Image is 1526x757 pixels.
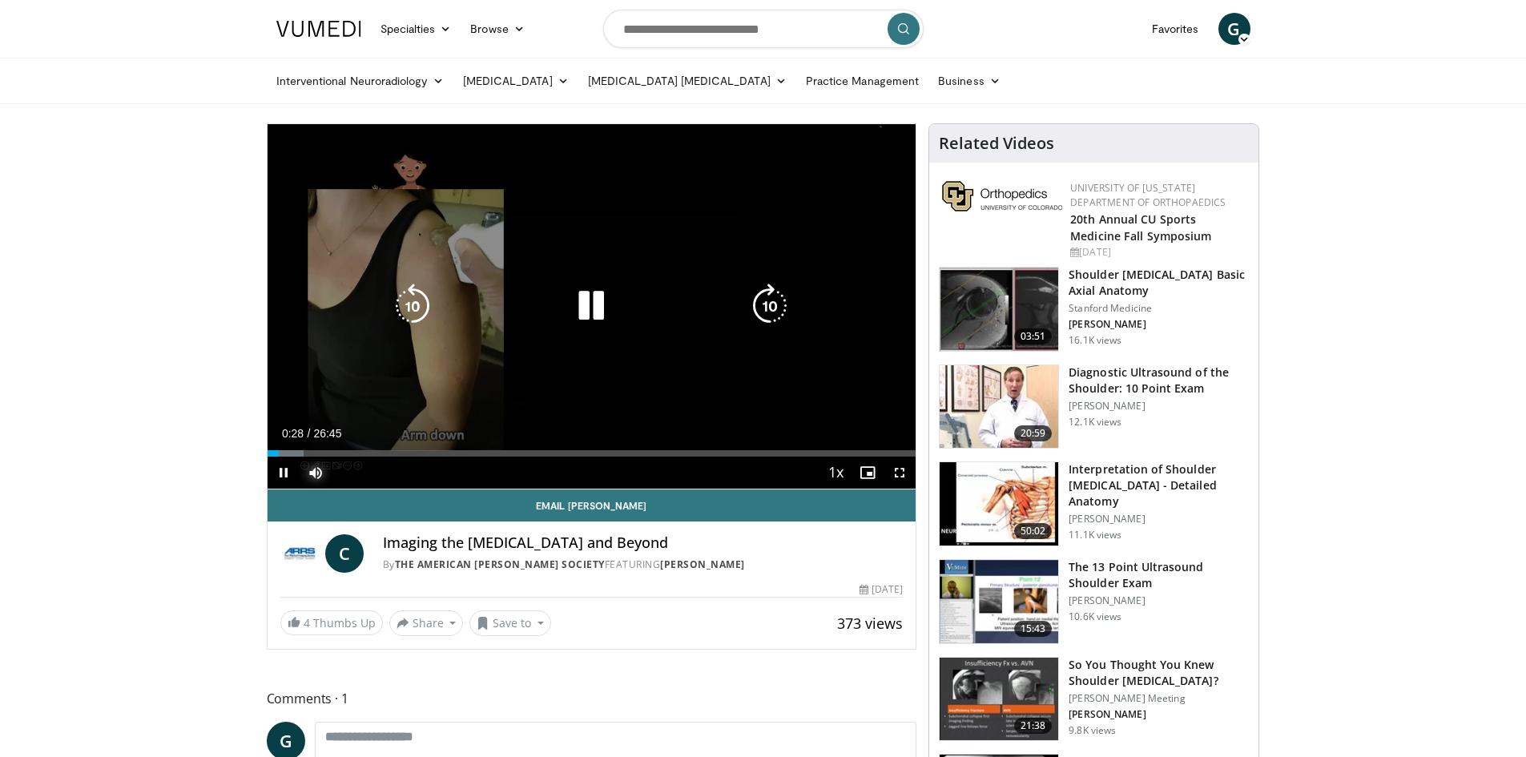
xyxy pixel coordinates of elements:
span: 21:38 [1014,718,1053,734]
input: Search topics, interventions [603,10,924,48]
span: 50:02 [1014,523,1053,539]
button: Save to [469,610,551,636]
a: 4 Thumbs Up [280,610,383,635]
a: Practice Management [796,65,928,97]
h3: Diagnostic Ultrasound of the Shoulder: 10 Point Exam [1069,364,1249,397]
img: 7b323ec8-d3a2-4ab0-9251-f78bf6f4eb32.150x105_q85_crop-smart_upscale.jpg [940,560,1058,643]
p: 10.6K views [1069,610,1121,623]
p: 16.1K views [1069,334,1121,347]
a: 21:38 So You Thought You Knew Shoulder [MEDICAL_DATA]? [PERSON_NAME] Meeting [PERSON_NAME] 9.8K v... [939,657,1249,742]
a: Favorites [1142,13,1209,45]
button: Mute [300,457,332,489]
span: 26:45 [313,427,341,440]
h3: Interpretation of Shoulder [MEDICAL_DATA] - Detailed Anatomy [1069,461,1249,509]
img: b344877d-e8e2-41e4-9927-e77118ec7d9d.150x105_q85_crop-smart_upscale.jpg [940,462,1058,546]
img: The American Roentgen Ray Society [280,534,319,573]
img: 843da3bf-65ba-4ef1-b378-e6073ff3724a.150x105_q85_crop-smart_upscale.jpg [940,268,1058,351]
img: 2e2aae31-c28f-4877-acf1-fe75dd611276.150x105_q85_crop-smart_upscale.jpg [940,365,1058,449]
div: Progress Bar [268,450,916,457]
h4: Imaging the [MEDICAL_DATA] and Beyond [383,534,904,552]
p: 12.1K views [1069,416,1121,429]
button: Fullscreen [884,457,916,489]
a: 20:59 Diagnostic Ultrasound of the Shoulder: 10 Point Exam [PERSON_NAME] 12.1K views [939,364,1249,449]
a: 03:51 Shoulder [MEDICAL_DATA] Basic Axial Anatomy Stanford Medicine [PERSON_NAME] 16.1K views [939,267,1249,352]
h3: The 13 Point Ultrasound Shoulder Exam [1069,559,1249,591]
video-js: Video Player [268,124,916,489]
img: 2e61534f-2f66-4c4f-9b14-2c5f2cca558f.150x105_q85_crop-smart_upscale.jpg [940,658,1058,741]
p: Stanford Medicine [1069,302,1249,315]
a: C [325,534,364,573]
span: 373 views [837,614,903,633]
a: 20th Annual CU Sports Medicine Fall Symposium [1070,211,1211,244]
a: 50:02 Interpretation of Shoulder [MEDICAL_DATA] - Detailed Anatomy [PERSON_NAME] 11.1K views [939,461,1249,546]
a: Specialties [371,13,461,45]
a: The American [PERSON_NAME] Society [395,558,605,571]
div: By FEATURING [383,558,904,572]
p: [PERSON_NAME] Meeting [1069,692,1249,705]
a: Interventional Neuroradiology [267,65,453,97]
a: 15:43 The 13 Point Ultrasound Shoulder Exam [PERSON_NAME] 10.6K views [939,559,1249,644]
div: [DATE] [1070,245,1246,260]
p: [PERSON_NAME] [1069,513,1249,525]
h4: Related Videos [939,134,1054,153]
a: Browse [461,13,534,45]
p: [PERSON_NAME] [1069,708,1249,721]
p: 11.1K views [1069,529,1121,542]
a: University of [US_STATE] Department of Orthopaedics [1070,181,1226,209]
span: 4 [304,615,310,630]
span: 03:51 [1014,328,1053,344]
p: [PERSON_NAME] [1069,594,1249,607]
button: Enable picture-in-picture mode [852,457,884,489]
span: 0:28 [282,427,304,440]
p: 9.8K views [1069,724,1116,737]
a: [PERSON_NAME] [660,558,745,571]
button: Playback Rate [819,457,852,489]
button: Share [389,610,464,636]
button: Pause [268,457,300,489]
span: Comments 1 [267,688,917,709]
span: 15:43 [1014,621,1053,637]
span: 20:59 [1014,425,1053,441]
p: [PERSON_NAME] [1069,400,1249,413]
div: [DATE] [860,582,903,597]
a: [MEDICAL_DATA] [453,65,578,97]
h3: So You Thought You Knew Shoulder [MEDICAL_DATA]? [1069,657,1249,689]
a: Email [PERSON_NAME] [268,489,916,521]
h3: Shoulder [MEDICAL_DATA] Basic Axial Anatomy [1069,267,1249,299]
a: G [1218,13,1250,45]
p: [PERSON_NAME] [1069,318,1249,331]
span: / [308,427,311,440]
a: Business [928,65,1010,97]
a: [MEDICAL_DATA] [MEDICAL_DATA] [578,65,796,97]
img: 355603a8-37da-49b6-856f-e00d7e9307d3.png.150x105_q85_autocrop_double_scale_upscale_version-0.2.png [942,181,1062,211]
img: VuMedi Logo [276,21,361,37]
